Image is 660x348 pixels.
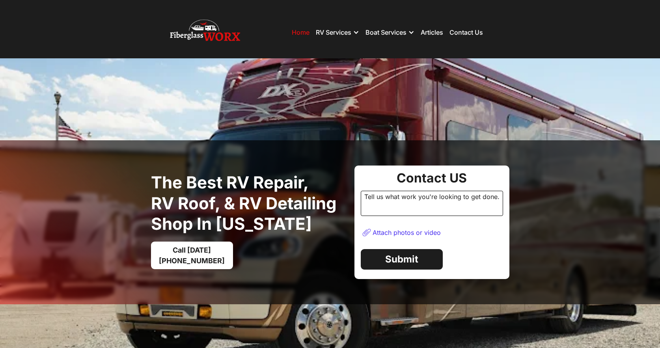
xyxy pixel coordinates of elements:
div: RV Services [316,20,359,44]
div: Tell us what work you're looking to get done. [361,191,503,216]
div: RV Services [316,28,351,36]
a: Call [DATE][PHONE_NUMBER] [151,242,233,269]
a: Home [292,28,309,36]
a: Articles [421,28,443,36]
a: Contact Us [449,28,483,36]
h1: The best RV Repair, RV Roof, & RV Detailing Shop in [US_STATE] [151,172,348,234]
div: Attach photos or video [373,229,441,236]
div: Boat Services [365,28,406,36]
a: Submit [361,249,443,270]
div: Contact US [361,172,503,184]
div: Boat Services [365,20,414,44]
